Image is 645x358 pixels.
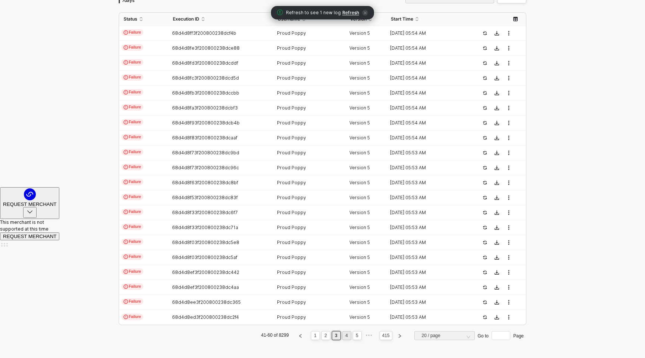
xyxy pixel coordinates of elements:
span: 68d4d8ee3f200800238dc365 [172,299,241,305]
span: icon-download [495,136,499,140]
span: icon-success-page [483,270,487,275]
li: 2 [321,331,330,340]
span: Failure [121,179,143,185]
span: Refresh to see 1 new log [286,9,341,16]
li: Next Page [394,331,406,340]
a: 415 [380,331,392,340]
span: icon-success-page [483,76,487,80]
li: Previous Page [295,331,306,340]
span: Execution ID [173,16,199,22]
span: Failure [121,283,143,290]
span: Version 5 [349,284,370,290]
span: Proud Poppy [277,120,306,126]
span: Version 5 [349,165,370,170]
span: icon-exclamation [124,60,128,65]
div: [DATE] 05:53 AM [386,165,468,171]
span: 68d4d8f63f200800238dc8bf [172,180,238,185]
span: Proud Poppy [277,314,306,320]
li: 1 [311,331,320,340]
span: icon-success-page [483,315,487,320]
span: Status [124,16,137,22]
span: icon-download [495,285,499,290]
span: Refresh [342,10,359,16]
div: [DATE] 05:53 AM [386,150,468,156]
span: icon-download [495,180,499,185]
span: icon-success-page [483,300,487,305]
span: Version 5 [349,254,370,260]
button: right [395,331,405,340]
li: 41-60 of 8299 [260,331,290,340]
th: Execution ID [168,13,273,26]
span: icon-exclamation [124,135,128,139]
span: 68d4d8ff3f200800238dcf4b [172,30,236,36]
a: 1 [312,331,319,340]
span: Proud Poppy [277,90,306,96]
th: Start Time [386,13,474,26]
span: icon-exclamation [124,284,128,289]
span: icon-download [495,270,499,275]
span: icon-exclamation [124,150,128,154]
span: Failure [121,164,143,170]
a: 3 [333,331,340,340]
span: icon-download [495,76,499,80]
span: icon-success-page [483,31,487,36]
span: Version 5 [349,105,370,111]
span: Failure [121,268,143,275]
span: icon-download [495,315,499,320]
span: Version 5 [349,135,370,141]
span: icon-download [495,300,499,305]
div: [DATE] 05:53 AM [386,180,468,186]
span: Failure [121,74,143,81]
span: Version 5 [349,314,370,320]
div: [DATE] 05:53 AM [386,299,468,305]
span: 68d4d8ed3f200800238dc2f4 [172,314,239,320]
span: 68d4d8fa3f200800238dcbf3 [172,105,238,111]
span: icon-success-page [483,136,487,140]
span: icon-exclamation [124,165,128,169]
span: 68d4d8f83f200800238dcaaf [172,135,237,141]
input: Page [492,331,510,340]
span: icon-exclamation [124,315,128,319]
span: icon-success-page [483,151,487,155]
span: 68d4d8f03f200800238dc5af [172,254,237,260]
span: Proud Poppy [277,284,306,290]
span: Proud Poppy [277,105,306,111]
div: [DATE] 05:53 AM [386,314,468,320]
span: icon-download [495,255,499,260]
span: Failure [121,89,143,96]
span: Version 5 [349,180,370,185]
span: 68d4d8f93f200800238dcb4b [172,120,240,126]
span: 68d4d8f73f200800238dc96c [172,165,239,170]
span: Version 5 [349,90,370,96]
li: 415 [380,331,392,340]
span: 68d4d8fd3f200800238dcddf [172,60,238,66]
div: [DATE] 05:53 AM [386,254,468,260]
span: Proud Poppy [277,135,306,141]
span: icon-exclamation [124,30,128,35]
span: Failure [121,314,143,320]
span: icon-success-page [483,106,487,110]
span: Proud Poppy [277,30,306,36]
span: icon-download [495,91,499,95]
span: Proud Poppy [277,269,306,275]
div: Page Size [414,331,475,343]
th: Username [273,13,346,26]
span: 68d4d8fe3f200800238dce88 [172,45,240,51]
span: Proud Poppy [277,299,306,305]
span: Proud Poppy [277,150,306,155]
span: Failure [121,104,143,111]
li: 5 [353,331,362,340]
span: icon-success-page [483,61,487,65]
span: icon-exclamation [124,75,128,80]
span: 68d4d8ef3f200800238dc4aa [172,284,239,290]
span: icon-download [495,106,499,110]
span: Version 5 [349,30,370,36]
span: Failure [121,134,143,141]
input: Page Size [419,331,470,340]
li: 3 [332,331,341,340]
div: [DATE] 05:54 AM [386,90,468,96]
span: Proud Poppy [277,60,306,66]
div: [DATE] 05:53 AM [386,269,468,275]
div: [DATE] 05:54 AM [386,30,468,36]
span: Proud Poppy [277,254,306,260]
